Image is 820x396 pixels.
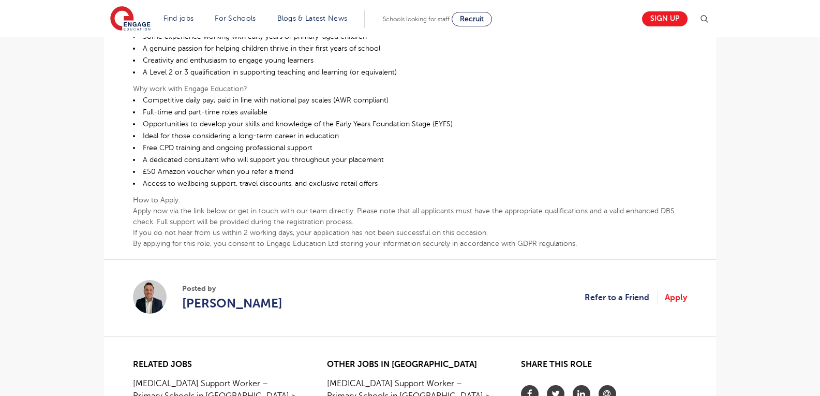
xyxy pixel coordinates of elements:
a: Apply [665,291,687,304]
h2: Share this role [521,360,687,375]
li: Opportunities to develop your skills and knowledge of the Early Years Foundation Stage (EYFS) [133,118,687,130]
p: If you do not hear from us within 2 working days, your application has not been successful on thi... [133,227,687,238]
li: Competitive daily pay, paid in line with national pay scales (AWR compliant) [133,94,687,106]
li: Ideal for those considering a long-term career in education [133,130,687,142]
a: Blogs & Latest News [277,14,348,22]
p: By applying for this role, you consent to Engage Education Ltd storing your information securely ... [133,238,687,249]
li: Free CPD training and ongoing professional support [133,142,687,154]
a: Recruit [452,12,492,26]
li: Creativity and enthusiasm to engage young learners [133,54,687,66]
b: How to Apply: [133,196,181,204]
li: £50 Amazon voucher when you refer a friend [133,166,687,178]
li: Full-time and part-time roles available [133,106,687,118]
a: Sign up [642,11,688,26]
li: A genuine passion for helping children thrive in their first years of school [133,42,687,54]
a: Find jobs [163,14,194,22]
a: Refer to a Friend [585,291,658,304]
img: Engage Education [110,6,151,32]
p: Apply now via the link below or get in touch with our team directly. Please note that all applica... [133,206,687,227]
a: For Schools [215,14,256,22]
a: [PERSON_NAME] [182,294,282,313]
b: Why work with Engage Education? [133,85,247,93]
span: Schools looking for staff [383,16,450,23]
h2: Other jobs in [GEOGRAPHIC_DATA] [327,360,493,370]
h2: Related jobs [133,360,299,370]
span: Recruit [460,15,484,23]
li: Access to wellbeing support, travel discounts, and exclusive retail offers [133,178,687,189]
li: A dedicated consultant who will support you throughout your placement [133,154,687,166]
span: Posted by [182,283,282,294]
li: A Level 2 or 3 qualification in supporting teaching and learning (or equivalent) [133,66,687,78]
